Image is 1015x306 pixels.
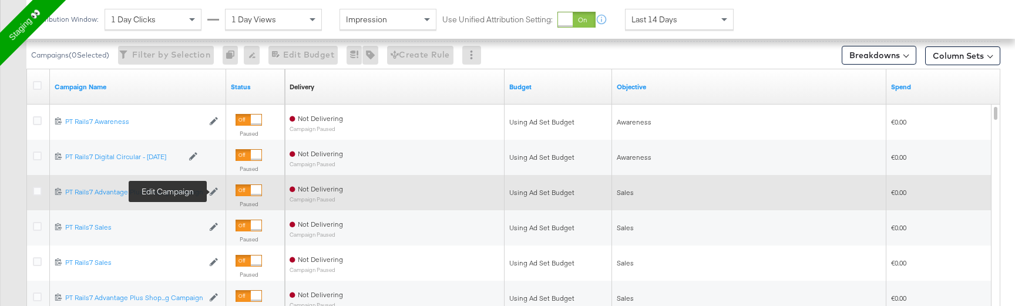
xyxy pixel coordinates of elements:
[236,200,262,208] label: Paused
[55,82,221,92] a: Your campaign name.
[298,184,343,193] span: Not Delivering
[65,117,203,127] a: PT Rails7 Awareness
[298,255,343,264] span: Not Delivering
[509,117,607,127] div: Using Ad Set Budget
[65,187,203,197] a: PT Rails7 Advantage Plus Shop...g Campaign
[346,14,387,25] span: Impression
[290,82,314,92] div: Delivery
[298,149,343,158] span: Not Delivering
[236,165,262,173] label: Paused
[65,223,203,233] a: PT Rails7 Sales
[290,82,314,92] a: Reflects the ability of your Ad Campaign to achieve delivery based on ad states, schedule and bud...
[65,117,203,126] div: PT Rails7 Awareness
[236,271,262,278] label: Paused
[509,153,607,162] div: Using Ad Set Budget
[509,188,607,197] div: Using Ad Set Budget
[65,293,203,303] a: PT Rails7 Advantage Plus Shop...g Campaign
[509,258,607,268] div: Using Ad Set Budget
[231,14,276,25] span: 1 Day Views
[236,236,262,243] label: Paused
[111,14,156,25] span: 1 Day Clicks
[65,258,203,268] a: PT Rails7 Sales
[210,187,221,196] button: Edit Campaign
[925,46,1000,65] button: Column Sets
[290,267,343,273] sub: Campaign Paused
[223,46,244,65] div: 0
[31,50,109,60] div: Campaigns ( 0 Selected)
[617,258,634,267] span: Sales
[231,82,280,92] a: Shows the current state of your Ad Campaign.
[65,293,203,302] div: PT Rails7 Advantage Plus Shop...g Campaign
[65,152,183,162] div: PT Rails7 Digital Circular - [DATE]
[617,153,651,162] span: Awareness
[442,14,553,25] label: Use Unified Attribution Setting:
[65,223,203,232] div: PT Rails7 Sales
[617,223,634,232] span: Sales
[298,114,343,123] span: Not Delivering
[65,152,183,162] a: PT Rails7 Digital Circular - [DATE]
[290,196,343,203] sub: Campaign Paused
[236,130,262,137] label: Paused
[35,15,99,23] div: Attribution Window:
[290,161,343,167] sub: Campaign Paused
[290,231,343,238] sub: Campaign Paused
[290,126,343,132] sub: Campaign Paused
[842,46,916,65] button: Breakdowns
[298,220,343,228] span: Not Delivering
[631,14,677,25] span: Last 14 Days
[298,290,343,299] span: Not Delivering
[509,294,607,303] div: Using Ad Set Budget
[617,294,634,302] span: Sales
[65,258,203,267] div: PT Rails7 Sales
[617,117,651,126] span: Awareness
[617,188,634,197] span: Sales
[509,82,607,92] a: The maximum amount you're willing to spend on your ads, on average each day or over the lifetime ...
[509,223,607,233] div: Using Ad Set Budget
[617,82,882,92] a: Your campaign's objective.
